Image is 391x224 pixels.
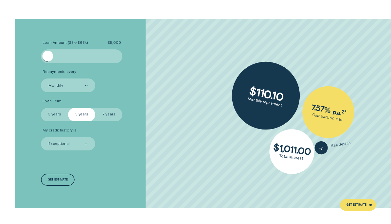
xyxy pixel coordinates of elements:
span: $ 5,000 [108,41,121,45]
a: Get Estimate [340,199,376,211]
div: Monthly [48,83,63,88]
span: Loan Amount ( $5k - $63k ) [43,41,88,45]
span: Repayments every [43,70,76,74]
button: See details [313,136,352,156]
label: 5 years [68,108,95,121]
span: See details [331,141,351,148]
div: Exceptional [48,142,70,146]
label: 7 years [95,108,122,121]
a: Get estimate [41,174,74,186]
label: 3 years [41,108,68,121]
span: My credit history is [43,128,77,133]
span: Loan Term [43,99,62,104]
